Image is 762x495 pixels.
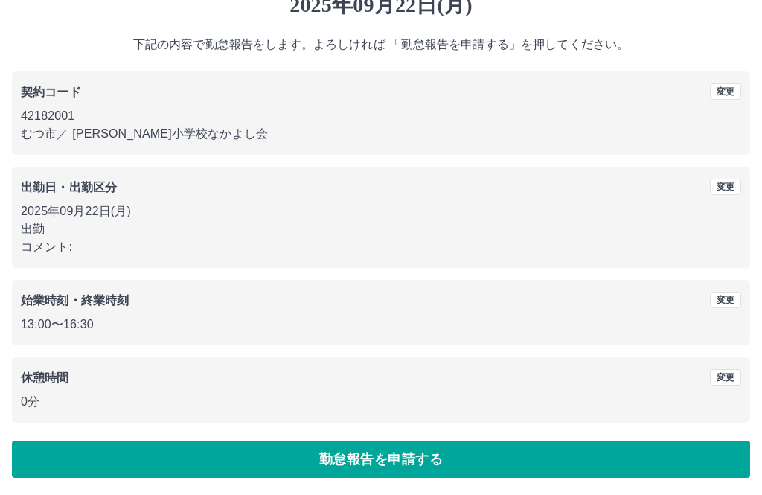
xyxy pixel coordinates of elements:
[21,202,741,220] p: 2025年09月22日(月)
[21,316,741,333] p: 13:00 〜 16:30
[21,107,741,125] p: 42182001
[21,220,741,238] p: 出勤
[12,441,750,478] button: 勤怠報告を申請する
[710,292,741,308] button: 変更
[21,238,741,256] p: コメント:
[21,393,741,411] p: 0分
[21,294,129,307] b: 始業時刻・終業時刻
[12,36,750,54] p: 下記の内容で勤怠報告をします。よろしければ 「勤怠報告を申請する」を押してください。
[21,371,69,384] b: 休憩時間
[710,179,741,195] button: 変更
[21,181,117,194] b: 出勤日・出勤区分
[710,83,741,100] button: 変更
[21,125,741,143] p: むつ市 ／ [PERSON_NAME]小学校なかよし会
[710,369,741,386] button: 変更
[21,86,81,98] b: 契約コード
